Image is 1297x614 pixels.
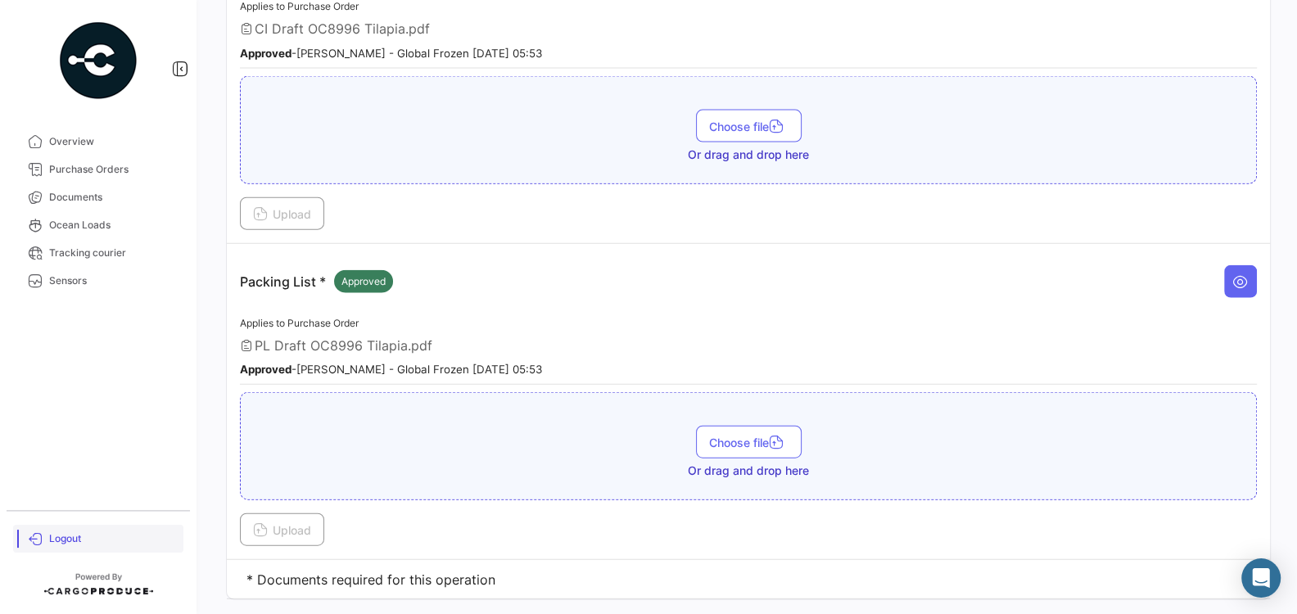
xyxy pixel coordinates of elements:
span: Choose file [709,120,789,133]
button: Choose file [696,426,802,458]
span: Logout [49,531,177,546]
small: - [PERSON_NAME] - Global Frozen [DATE] 05:53 [240,363,542,376]
div: Abrir Intercom Messenger [1241,558,1281,598]
span: PL Draft OC8996 Tilapia.pdf [255,337,432,354]
span: Purchase Orders [49,162,177,177]
button: Choose file [696,110,802,142]
span: Upload [253,207,311,221]
a: Purchase Orders [13,156,183,183]
img: powered-by.png [57,20,139,102]
span: Sensors [49,273,177,288]
a: Overview [13,128,183,156]
a: Sensors [13,267,183,295]
b: Approved [240,363,291,376]
small: - [PERSON_NAME] - Global Frozen [DATE] 05:53 [240,47,542,60]
a: Documents [13,183,183,211]
p: Packing List * [240,270,393,293]
a: Ocean Loads [13,211,183,239]
span: Overview [49,134,177,149]
b: Approved [240,47,291,60]
span: Choose file [709,436,789,449]
span: Upload [253,523,311,537]
span: Tracking courier [49,246,177,260]
span: Ocean Loads [49,218,177,233]
td: * Documents required for this operation [227,560,1270,599]
span: Approved [341,274,386,289]
span: Applies to Purchase Order [240,317,359,329]
span: Or drag and drop here [688,147,809,163]
a: Tracking courier [13,239,183,267]
button: Upload [240,513,324,546]
button: Upload [240,197,324,230]
span: CI Draft OC8996 Tilapia.pdf [255,20,430,37]
span: Or drag and drop here [688,463,809,479]
span: Documents [49,190,177,205]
